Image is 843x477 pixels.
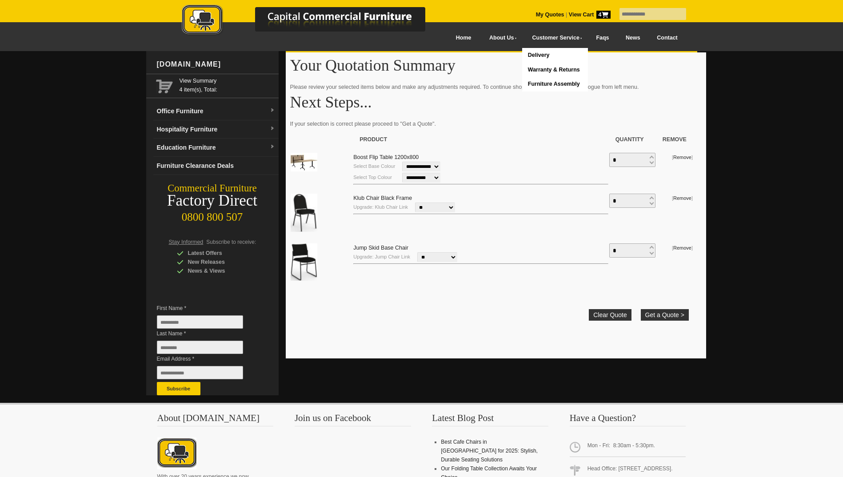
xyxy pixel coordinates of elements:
[157,4,468,40] a: Capital Commercial Furniture Logo
[588,28,618,48] a: Faqs
[153,157,279,175] a: Furniture Clearance Deals
[270,108,275,113] img: dropdown
[673,195,691,201] a: Remove
[589,309,631,321] a: Clear Quote
[157,329,256,338] span: Last Name *
[569,12,611,18] strong: View Cart
[441,439,538,463] a: Best Cafe Chairs in [GEOGRAPHIC_DATA] for 2025: Stylish, Durable Seating Solutions
[157,382,200,395] button: Subscribe
[157,4,468,37] img: Capital Commercial Furniture Logo
[353,245,408,251] a: Jump Skid Base Chair
[290,94,702,111] h1: Next Steps...
[479,28,522,48] a: About Us
[353,175,392,180] small: Select Top Colour
[536,12,564,18] a: My Quotes
[290,57,702,74] h1: Your Quotation Summary
[290,119,702,128] p: If your selection is correct please proceed to "Get a Quote".
[353,195,412,201] a: Klub Chair Black Frame
[672,245,693,250] small: [ ]
[522,48,587,63] a: Delivery
[153,102,279,120] a: Office Furnituredropdown
[157,304,256,313] span: First Name *
[157,354,256,363] span: Email Address *
[656,131,693,148] th: Remove
[157,413,274,426] h3: About [DOMAIN_NAME]
[596,11,611,19] span: 4
[672,155,693,160] small: [ ]
[177,258,261,266] div: New Releases
[648,28,686,48] a: Contact
[180,76,275,85] a: View Summary
[522,28,587,48] a: Customer Service
[270,144,275,150] img: dropdown
[641,309,689,321] button: Get a Quote >
[353,204,408,210] small: Upgrade: Klub Chair Link
[157,341,243,354] input: Last Name *
[353,131,609,148] th: Product
[153,51,279,78] div: [DOMAIN_NAME]
[673,155,691,160] a: Remove
[146,207,279,223] div: 0800 800 507
[169,239,204,245] span: Stay Informed
[570,437,686,457] span: Mon - Fri: 8:30am - 5:30pm.
[146,182,279,195] div: Commercial Furniture
[157,315,243,329] input: First Name *
[522,77,587,91] a: Furniture Assembly
[146,195,279,207] div: Factory Direct
[617,28,648,48] a: News
[270,126,275,131] img: dropdown
[177,249,261,258] div: Latest Offers
[295,413,411,426] h3: Join us on Facebook
[353,254,410,259] small: Upgrade: Jump Chair Link
[206,239,256,245] span: Subscribe to receive:
[673,245,691,250] a: Remove
[353,154,419,160] a: Boost Flip Table 1200x800
[353,163,395,169] small: Select Base Colour
[153,120,279,139] a: Hospitality Furnituredropdown
[180,76,275,93] span: 4 item(s), Total:
[609,131,656,148] th: Quantity
[570,413,686,426] h3: Have a Question?
[432,413,548,426] h3: Latest Blog Post
[522,63,587,77] a: Warranty & Returns
[290,83,702,91] p: Please review your selected items below and make any adjustments required. To continue shopping n...
[157,437,196,469] img: About CCFNZ Logo
[177,266,261,275] div: News & Views
[567,12,610,18] a: View Cart4
[157,366,243,379] input: Email Address *
[153,139,279,157] a: Education Furnituredropdown
[672,195,693,201] small: [ ]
